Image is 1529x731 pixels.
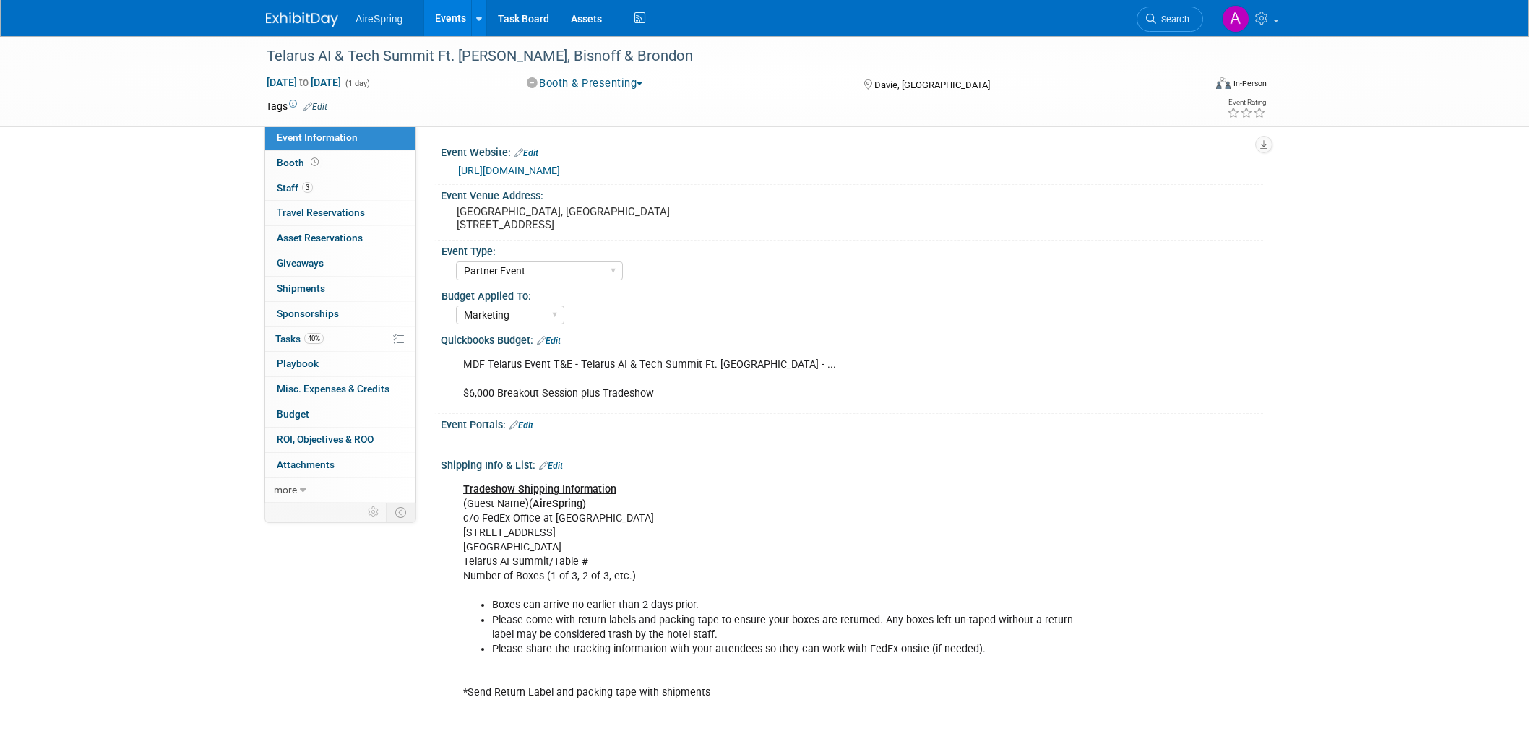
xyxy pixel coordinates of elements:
[539,461,563,471] a: Edit
[266,76,342,89] span: [DATE] [DATE]
[442,285,1257,303] div: Budget Applied To:
[308,157,322,168] span: Booth not reserved yet
[492,598,1095,613] li: Boxes can arrive no earlier than 2 days prior.
[277,232,363,243] span: Asset Reservations
[277,433,374,445] span: ROI, Objectives & ROO
[277,408,309,420] span: Budget
[274,484,297,496] span: more
[1156,14,1189,25] span: Search
[533,498,586,510] b: AireSpring)
[277,282,325,294] span: Shipments
[442,241,1257,259] div: Event Type:
[265,402,415,427] a: Budget
[266,99,327,113] td: Tags
[509,420,533,431] a: Edit
[277,157,322,168] span: Booth
[463,483,616,496] u: Tradeshow Shipping Information
[514,148,538,158] a: Edit
[265,126,415,150] a: Event Information
[356,13,402,25] span: AireSpring
[277,207,365,218] span: Travel Reservations
[441,329,1263,348] div: Quickbooks Budget:
[265,151,415,176] a: Booth
[344,79,370,88] span: (1 day)
[1233,78,1267,89] div: In-Person
[457,205,767,231] pre: [GEOGRAPHIC_DATA], [GEOGRAPHIC_DATA] [STREET_ADDRESS]
[441,185,1263,203] div: Event Venue Address:
[277,459,335,470] span: Attachments
[265,453,415,477] a: Attachments
[265,352,415,376] a: Playbook
[277,383,389,394] span: Misc. Expenses & Credits
[297,77,311,88] span: to
[522,76,649,91] button: Booth & Presenting
[277,358,319,369] span: Playbook
[458,165,560,176] a: [URL][DOMAIN_NAME]
[1227,99,1266,106] div: Event Rating
[1222,5,1249,33] img: Aila Ortiaga
[265,302,415,326] a: Sponsorships
[302,182,313,193] span: 3
[874,79,990,90] span: Davie, [GEOGRAPHIC_DATA]
[265,428,415,452] a: ROI, Objectives & ROO
[275,333,324,345] span: Tasks
[1137,7,1203,32] a: Search
[265,176,415,201] a: Staff3
[265,251,415,276] a: Giveaways
[277,308,339,319] span: Sponsorships
[265,478,415,503] a: more
[441,414,1263,433] div: Event Portals:
[1216,77,1231,89] img: Format-Inperson.png
[453,350,1104,408] div: MDF Telarus Event T&E - Telarus AI & Tech Summit Ft. [GEOGRAPHIC_DATA] - ... $6,000 Breakout Sess...
[265,277,415,301] a: Shipments
[1118,75,1267,97] div: Event Format
[492,613,1095,642] li: Please come with return labels and packing tape to ensure your boxes are returned. Any boxes left...
[262,43,1181,69] div: Telarus AI & Tech Summit Ft. [PERSON_NAME], Bisnoff & Brondon
[265,327,415,352] a: Tasks40%
[277,131,358,143] span: Event Information
[266,12,338,27] img: ExhibitDay
[265,226,415,251] a: Asset Reservations
[361,503,387,522] td: Personalize Event Tab Strip
[303,102,327,112] a: Edit
[277,182,313,194] span: Staff
[441,142,1263,160] div: Event Website:
[277,257,324,269] span: Giveaways
[304,333,324,344] span: 40%
[441,454,1263,473] div: Shipping Info & List:
[387,503,416,522] td: Toggle Event Tabs
[265,377,415,402] a: Misc. Expenses & Credits
[492,642,1095,657] li: Please share the tracking information with your attendees so they can work with FedEx onsite (if ...
[265,201,415,225] a: Travel Reservations
[537,336,561,346] a: Edit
